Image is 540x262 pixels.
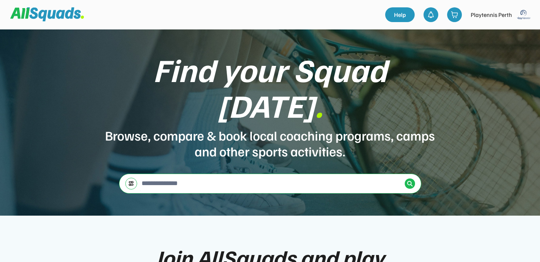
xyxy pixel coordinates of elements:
img: settings-03.svg [128,181,134,186]
font: . [315,85,323,125]
div: Find your Squad [DATE] [104,52,436,123]
div: Browse, compare & book local coaching programs, camps and other sports activities. [104,127,436,159]
img: bell-03%20%281%29.svg [427,11,435,18]
img: Squad%20Logo.svg [10,7,84,21]
img: Icon%20%2838%29.svg [407,181,413,187]
div: Playtennis Perth [471,10,512,19]
a: Help [385,7,415,22]
img: playtennis%20blue%20logo%201.png [516,7,531,22]
img: shopping-cart-01%20%281%29.svg [451,11,458,18]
